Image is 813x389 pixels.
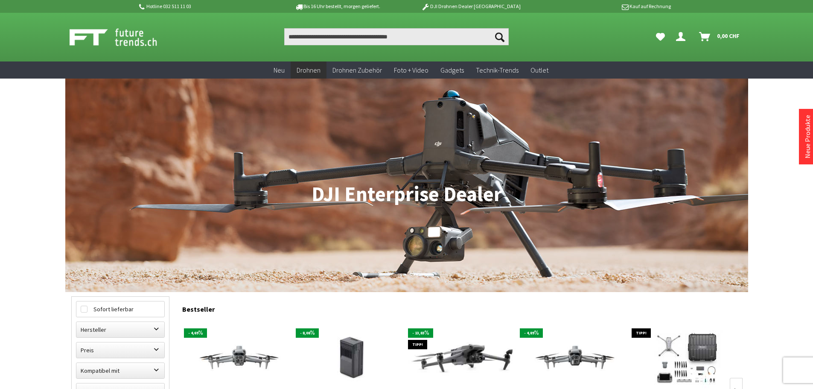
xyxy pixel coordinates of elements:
[297,66,321,74] span: Drohnen
[76,363,164,378] label: Kompatibel mit
[182,296,742,318] div: Bestseller
[76,322,164,337] label: Hersteller
[491,28,509,45] button: Suchen
[803,115,812,158] a: Neue Produkte
[184,327,294,389] img: DJI Matrice 4T
[530,66,548,74] span: Outlet
[652,28,669,45] a: Meine Favoriten
[76,342,164,358] label: Preis
[470,61,525,79] a: Technik-Trends
[404,1,537,12] p: DJI Drohnen Dealer [GEOGRAPHIC_DATA]
[394,66,428,74] span: Foto + Video
[440,66,464,74] span: Gadgets
[138,1,271,12] p: Hotline 032 511 11 03
[434,61,470,79] a: Gadgets
[76,301,164,317] label: Sofort lieferbar
[70,26,176,48] img: Shop Futuretrends - zur Startseite wechseln
[332,66,382,74] span: Drohnen Zubehör
[268,61,291,79] a: Neu
[673,28,692,45] a: Dein Konto
[71,184,742,205] h1: DJI Enterprise Dealer
[538,1,671,12] p: Kauf auf Rechnung
[291,61,326,79] a: Drohnen
[271,1,404,12] p: Bis 16 Uhr bestellt, morgen geliefert.
[696,28,744,45] a: Warenkorb
[326,61,388,79] a: Drohnen Zubehör
[476,66,519,74] span: Technik-Trends
[388,61,434,79] a: Foto + Video
[717,29,740,43] span: 0,00 CHF
[520,327,630,389] img: DJI Matrice 4E
[284,28,509,45] input: Produkt, Marke, Kategorie, EAN, Artikelnummer…
[274,66,285,74] span: Neu
[525,61,554,79] a: Outlet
